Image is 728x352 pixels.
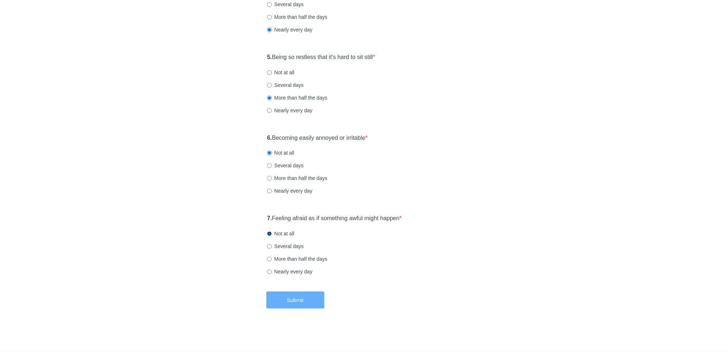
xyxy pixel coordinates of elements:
strong: 5. [267,54,272,60]
label: Nearly every day [267,268,312,275]
input: Several days [267,163,272,168]
input: Not at all [267,151,272,155]
label: Several days [267,162,304,169]
input: Nearly every day [267,269,272,274]
input: Nearly every day [267,189,272,193]
label: Nearly every day [267,187,312,194]
label: Several days [267,1,304,8]
label: More than half the days [267,175,327,182]
input: Not at all [267,231,272,236]
label: Becoming easily annoyed or irritable [267,134,368,142]
label: Not at all [267,69,294,76]
input: Several days [267,83,272,88]
input: Nearly every day [267,108,272,113]
input: More than half the days [267,15,272,20]
label: Several days [267,81,304,89]
label: Not at all [267,149,294,156]
button: Submit [266,292,324,309]
input: More than half the days [267,176,272,181]
input: Several days [267,2,272,7]
label: Nearly every day [267,107,312,114]
strong: 7. [267,215,272,221]
label: Not at all [267,230,294,237]
label: Being so restless that it's hard to sit still [267,53,375,62]
label: Several days [267,243,304,250]
input: More than half the days [267,257,272,261]
label: Nearly every day [267,26,312,33]
label: Feeling afraid as if something awful might happen [267,214,402,223]
input: Nearly every day [267,28,272,32]
input: More than half the days [267,96,272,100]
label: More than half the days [267,255,327,263]
label: More than half the days [267,13,327,21]
input: Not at all [267,70,272,75]
strong: 6. [267,135,272,141]
label: More than half the days [267,94,327,101]
input: Several days [267,244,272,249]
